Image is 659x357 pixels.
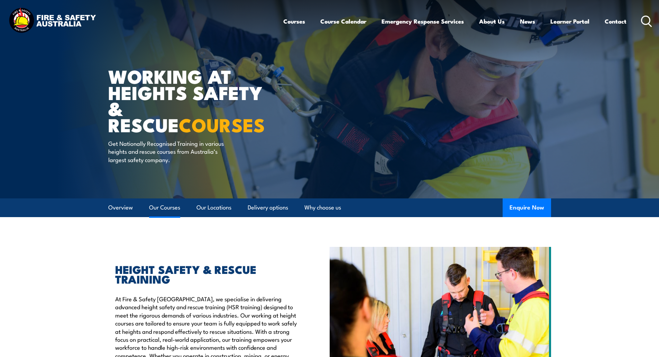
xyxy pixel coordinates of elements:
[108,139,235,163] p: Get Nationally Recognised Training in various heights and rescue courses from Australia’s largest...
[520,12,535,30] a: News
[320,12,366,30] a: Course Calendar
[196,198,231,217] a: Our Locations
[179,110,265,139] strong: COURSES
[503,198,551,217] button: Enquire Now
[283,12,305,30] a: Courses
[248,198,288,217] a: Delivery options
[382,12,464,30] a: Emergency Response Services
[479,12,505,30] a: About Us
[304,198,341,217] a: Why choose us
[108,198,133,217] a: Overview
[550,12,589,30] a: Learner Portal
[605,12,626,30] a: Contact
[108,68,279,133] h1: WORKING AT HEIGHTS SAFETY & RESCUE
[149,198,180,217] a: Our Courses
[115,264,298,284] h2: HEIGHT SAFETY & RESCUE TRAINING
